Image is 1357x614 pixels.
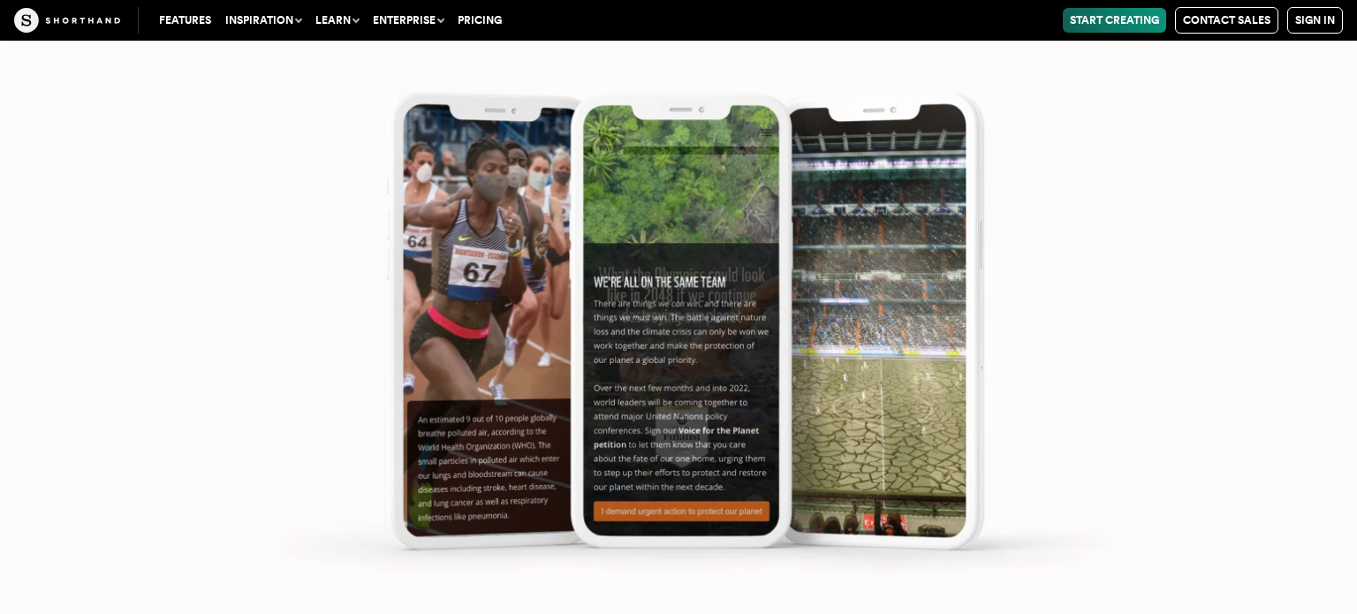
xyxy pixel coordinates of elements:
a: Contact Sales [1175,7,1278,34]
button: Enterprise [366,8,451,33]
a: Start Creating [1063,8,1166,33]
a: Pricing [451,8,509,33]
button: Learn [308,8,366,33]
button: Inspiration [218,8,308,33]
a: Features [152,8,218,33]
img: The Craft [14,8,120,33]
a: Sign in [1287,7,1343,34]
